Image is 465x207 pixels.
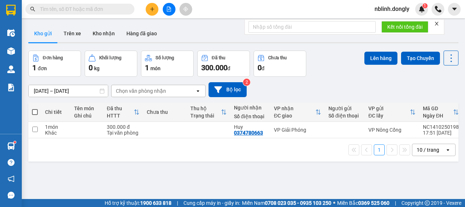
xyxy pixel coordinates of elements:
span: Cung cấp máy in - giấy in: [183,199,240,207]
strong: 0369 525 060 [358,200,389,206]
div: Ngày ĐH [423,113,453,119]
button: aim [179,3,192,16]
div: Người gửi [328,106,361,111]
span: search [30,7,35,12]
div: VP Nông Cống [368,127,416,133]
button: Kho gửi [28,25,58,42]
div: Đã thu [107,106,134,111]
div: VP gửi [368,106,410,111]
img: phone-icon [435,6,441,12]
span: đ [227,65,230,71]
span: close [434,21,439,26]
img: warehouse-icon [7,142,15,150]
span: message [8,192,15,199]
div: ĐC giao [274,113,315,119]
div: Khối lượng [99,55,121,60]
span: 0 [258,63,262,72]
div: Khác [45,130,67,136]
span: Hỗ trợ kỹ thuật: [105,199,171,207]
div: 10 / trang [417,146,439,154]
input: Nhập số tổng đài [248,21,376,33]
span: 1 [145,63,149,72]
strong: 1900 633 818 [140,200,171,206]
button: Hàng đã giao [121,25,163,42]
span: 1 [32,63,36,72]
th: Toggle SortBy [419,103,462,122]
span: Kết nối tổng đài [387,23,422,31]
span: | [395,199,396,207]
span: question-circle [8,159,15,166]
button: Kết nối tổng đài [381,21,428,33]
div: Trạng thái [190,113,221,119]
span: Miền Nam [242,199,331,207]
span: copyright [425,200,430,206]
div: Huy [234,124,267,130]
div: Chưa thu [147,109,183,115]
span: aim [183,7,188,12]
div: Tại văn phòng [107,130,139,136]
span: đơn [38,65,47,71]
div: Tên món [74,106,100,111]
div: 1 món [45,124,67,130]
div: Người nhận [234,105,267,111]
span: ⚪️ [333,202,335,204]
span: 1 [424,3,426,8]
svg: open [445,147,451,153]
img: warehouse-icon [7,65,15,73]
img: warehouse-icon [7,29,15,37]
div: VP Giải Phóng [274,127,321,133]
div: ĐC lấy [368,113,410,119]
img: solution-icon [7,84,15,91]
div: Số điện thoại [328,113,361,119]
div: Số điện thoại [234,114,267,119]
span: caret-down [451,6,458,12]
span: | [177,199,178,207]
th: Toggle SortBy [103,103,143,122]
sup: 2 [243,79,250,86]
button: Trên xe [58,25,87,42]
button: Tạo Chuyến [401,52,440,65]
div: 300.000 đ [107,124,139,130]
div: HTTT [107,113,134,119]
button: Chưa thu0đ [254,51,306,77]
div: Ghi chú [74,113,100,119]
span: đ [262,65,264,71]
div: 17:51 [DATE] [423,130,459,136]
span: file-add [166,7,171,12]
img: logo-vxr [6,5,16,16]
th: Toggle SortBy [187,103,230,122]
button: Khối lượng0kg [85,51,137,77]
div: VP nhận [274,106,315,111]
img: warehouse-icon [7,47,15,55]
button: Lên hàng [364,52,397,65]
input: Tìm tên, số ĐT hoặc mã đơn [40,5,126,13]
span: nblinh.dongly [369,4,415,13]
input: Select a date range. [29,85,108,97]
div: Chi tiết [45,109,67,115]
svg: open [195,88,201,94]
button: Đã thu300.000đ [197,51,250,77]
span: 300.000 [201,63,227,72]
button: caret-down [448,3,461,16]
div: Thu hộ [190,106,221,111]
div: Chọn văn phòng nhận [116,87,166,95]
div: Chưa thu [268,55,287,60]
th: Toggle SortBy [365,103,419,122]
span: notification [8,175,15,182]
sup: 1 [14,141,16,143]
div: Đơn hàng [43,55,63,60]
button: 1 [374,144,385,155]
sup: 1 [422,3,428,8]
div: NC1410250198 [423,124,459,130]
button: Kho nhận [87,25,121,42]
div: 0374780663 [234,130,263,136]
button: plus [146,3,158,16]
span: kg [94,65,100,71]
span: 0 [89,63,93,72]
button: Đơn hàng1đơn [28,51,81,77]
span: Miền Bắc [337,199,389,207]
div: Mã GD [423,106,453,111]
img: icon-new-feature [418,6,425,12]
button: Bộ lọc [209,82,247,97]
th: Toggle SortBy [270,103,325,122]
